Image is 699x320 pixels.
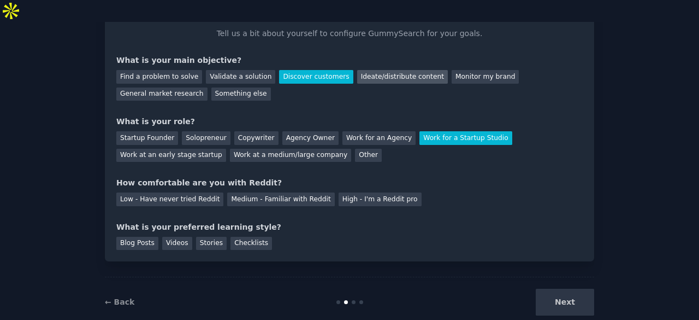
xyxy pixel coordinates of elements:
div: What is your main objective? [116,55,583,66]
div: Startup Founder [116,131,178,145]
div: Checklists [230,237,272,251]
div: How comfortable are you with Reddit? [116,177,583,189]
div: Agency Owner [282,131,339,145]
div: Something else [211,88,271,101]
div: Copywriter [234,131,279,145]
div: Monitor my brand [452,70,519,84]
div: Blog Posts [116,237,158,251]
div: Videos [162,237,192,251]
div: General market research [116,88,208,101]
div: What is your role? [116,116,583,127]
div: Other [355,149,382,162]
div: Work for a Startup Studio [419,131,512,145]
div: Find a problem to solve [116,70,202,84]
a: ← Back [105,298,134,306]
div: Medium - Familiar with Reddit [227,193,334,206]
div: Work for an Agency [342,131,416,145]
div: Ideate/distribute content [357,70,448,84]
div: Discover customers [279,70,353,84]
p: Tell us a bit about yourself to configure GummySearch for your goals. [212,28,487,39]
div: Stories [196,237,227,251]
div: Work at a medium/large company [230,149,351,162]
div: Low - Have never tried Reddit [116,193,223,206]
div: High - I'm a Reddit pro [339,193,422,206]
div: Work at an early stage startup [116,149,226,162]
div: What is your preferred learning style? [116,222,583,233]
div: Validate a solution [206,70,275,84]
div: Solopreneur [182,131,230,145]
